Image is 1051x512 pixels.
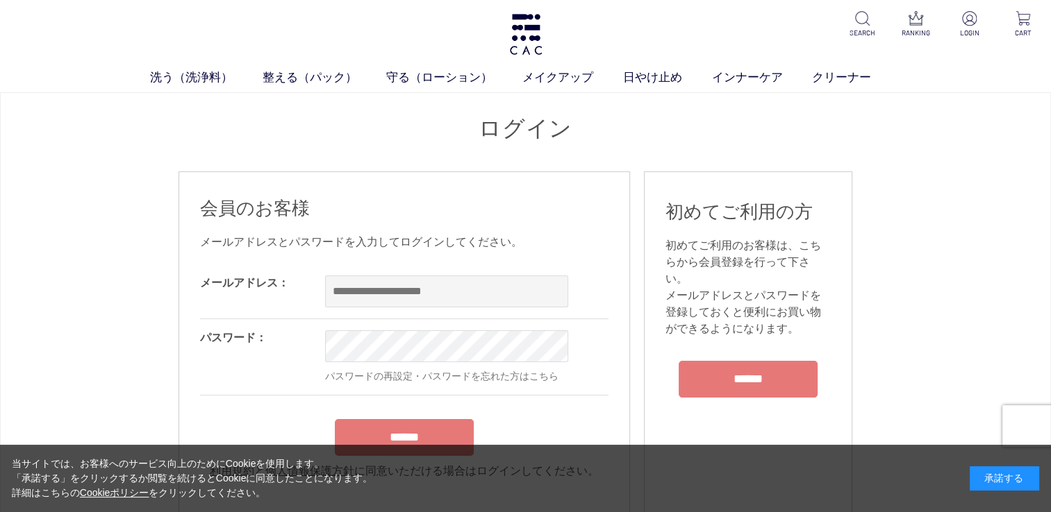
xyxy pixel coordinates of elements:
[200,277,289,289] label: メールアドレス：
[845,28,879,38] p: SEARCH
[12,456,373,500] div: 当サイトでは、お客様へのサービス向上のためにCookieを使用します。 「承諾する」をクリックするか閲覧を続けるとCookieに同意したことになります。 詳細はこちらの をクリックしてください。
[522,69,623,87] a: メイクアップ
[899,28,933,38] p: RANKING
[150,69,263,87] a: 洗う（洗浄料）
[970,466,1039,490] div: 承諾する
[179,114,873,144] h1: ログイン
[80,487,149,498] a: Cookieポリシー
[952,11,986,38] a: LOGIN
[665,237,831,337] div: 初めてご利用のお客様は、こちらから会員登録を行って下さい。 メールアドレスとパスワードを登録しておくと便利にお買い物ができるようになります。
[845,11,879,38] a: SEARCH
[200,234,609,250] div: メールアドレスとパスワードを入力してログインしてください。
[325,370,558,382] a: パスワードの再設定・パスワードを忘れた方はこちら
[508,14,544,55] img: logo
[386,69,522,87] a: 守る（ローション）
[1006,28,1040,38] p: CART
[623,69,712,87] a: 日やけ止め
[812,69,901,87] a: クリーナー
[899,11,933,38] a: RANKING
[1006,11,1040,38] a: CART
[263,69,387,87] a: 整える（パック）
[200,332,267,343] label: パスワード：
[952,28,986,38] p: LOGIN
[665,201,813,222] span: 初めてご利用の方
[200,198,310,219] span: 会員のお客様
[712,69,813,87] a: インナーケア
